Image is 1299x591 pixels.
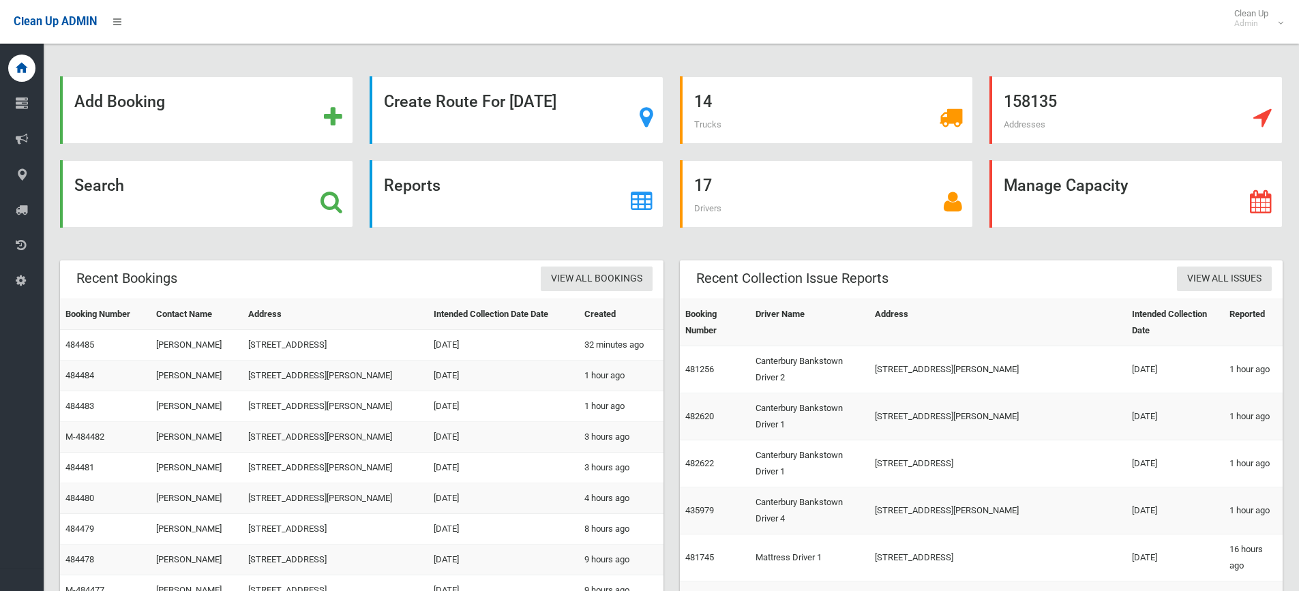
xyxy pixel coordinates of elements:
th: Address [243,299,428,330]
th: Reported [1224,299,1283,346]
td: 1 hour ago [579,361,663,391]
td: [STREET_ADDRESS][PERSON_NAME] [243,453,428,483]
a: 484479 [65,524,94,534]
td: [STREET_ADDRESS] [243,545,428,575]
a: 484478 [65,554,94,564]
td: [PERSON_NAME] [151,391,242,422]
td: [DATE] [428,545,579,575]
td: [DATE] [1126,534,1224,581]
th: Driver Name [750,299,869,346]
small: Admin [1234,18,1268,29]
td: [DATE] [1126,487,1224,534]
span: Clean Up [1227,8,1282,29]
td: [STREET_ADDRESS][PERSON_NAME] [869,393,1126,440]
th: Booking Number [680,299,751,346]
strong: Reports [384,176,441,195]
a: 484481 [65,462,94,472]
td: [DATE] [1126,393,1224,440]
th: Intended Collection Date Date [428,299,579,330]
a: Search [60,160,353,228]
td: [DATE] [1126,346,1224,393]
strong: Manage Capacity [1004,176,1128,195]
a: 484483 [65,401,94,411]
td: [PERSON_NAME] [151,514,242,545]
td: [PERSON_NAME] [151,422,242,453]
td: 1 hour ago [579,391,663,422]
td: [PERSON_NAME] [151,453,242,483]
td: [STREET_ADDRESS] [869,440,1126,487]
th: Created [579,299,663,330]
a: 435979 [685,505,714,515]
td: 4 hours ago [579,483,663,514]
td: Canterbury Bankstown Driver 1 [750,440,869,487]
th: Address [869,299,1126,346]
a: 14 Trucks [680,76,973,144]
td: [STREET_ADDRESS][PERSON_NAME] [869,487,1126,534]
td: 8 hours ago [579,514,663,545]
td: [PERSON_NAME] [151,361,242,391]
a: 482622 [685,458,714,468]
header: Recent Bookings [60,265,194,292]
a: Reports [370,160,663,228]
a: Add Booking [60,76,353,144]
td: [DATE] [428,391,579,422]
a: 481745 [685,552,714,562]
a: 484485 [65,339,94,350]
td: [STREET_ADDRESS][PERSON_NAME] [243,391,428,422]
td: 1 hour ago [1224,393,1283,440]
strong: 17 [694,176,712,195]
a: 158135 Addresses [989,76,1283,144]
a: 484484 [65,370,94,380]
td: [PERSON_NAME] [151,330,242,361]
span: Trucks [694,119,721,130]
td: [DATE] [428,422,579,453]
strong: Add Booking [74,92,165,111]
td: [PERSON_NAME] [151,545,242,575]
td: Canterbury Bankstown Driver 2 [750,346,869,393]
a: 17 Drivers [680,160,973,228]
a: 484480 [65,493,94,503]
strong: Search [74,176,124,195]
td: [DATE] [428,361,579,391]
th: Contact Name [151,299,242,330]
a: M-484482 [65,431,104,442]
td: [DATE] [1126,440,1224,487]
td: 3 hours ago [579,422,663,453]
td: [STREET_ADDRESS] [869,534,1126,581]
td: [STREET_ADDRESS][PERSON_NAME] [243,483,428,514]
span: Drivers [694,203,721,213]
th: Intended Collection Date [1126,299,1224,346]
span: Clean Up ADMIN [14,15,97,28]
span: Addresses [1004,119,1045,130]
td: [DATE] [428,330,579,361]
td: 1 hour ago [1224,487,1283,534]
td: [DATE] [428,453,579,483]
td: [STREET_ADDRESS][PERSON_NAME] [243,422,428,453]
td: [PERSON_NAME] [151,483,242,514]
td: 16 hours ago [1224,534,1283,581]
a: 481256 [685,364,714,374]
th: Booking Number [60,299,151,330]
td: 3 hours ago [579,453,663,483]
td: [DATE] [428,514,579,545]
a: Manage Capacity [989,160,1283,228]
strong: 158135 [1004,92,1057,111]
td: 1 hour ago [1224,346,1283,393]
td: 9 hours ago [579,545,663,575]
td: [STREET_ADDRESS][PERSON_NAME] [869,346,1126,393]
strong: 14 [694,92,712,111]
td: Mattress Driver 1 [750,534,869,581]
td: [STREET_ADDRESS][PERSON_NAME] [243,361,428,391]
a: 482620 [685,411,714,421]
a: View All Issues [1177,267,1272,292]
td: [STREET_ADDRESS] [243,514,428,545]
header: Recent Collection Issue Reports [680,265,905,292]
td: 1 hour ago [1224,440,1283,487]
td: 32 minutes ago [579,330,663,361]
td: [STREET_ADDRESS] [243,330,428,361]
td: Canterbury Bankstown Driver 1 [750,393,869,440]
a: Create Route For [DATE] [370,76,663,144]
td: [DATE] [428,483,579,514]
a: View All Bookings [541,267,653,292]
strong: Create Route For [DATE] [384,92,556,111]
